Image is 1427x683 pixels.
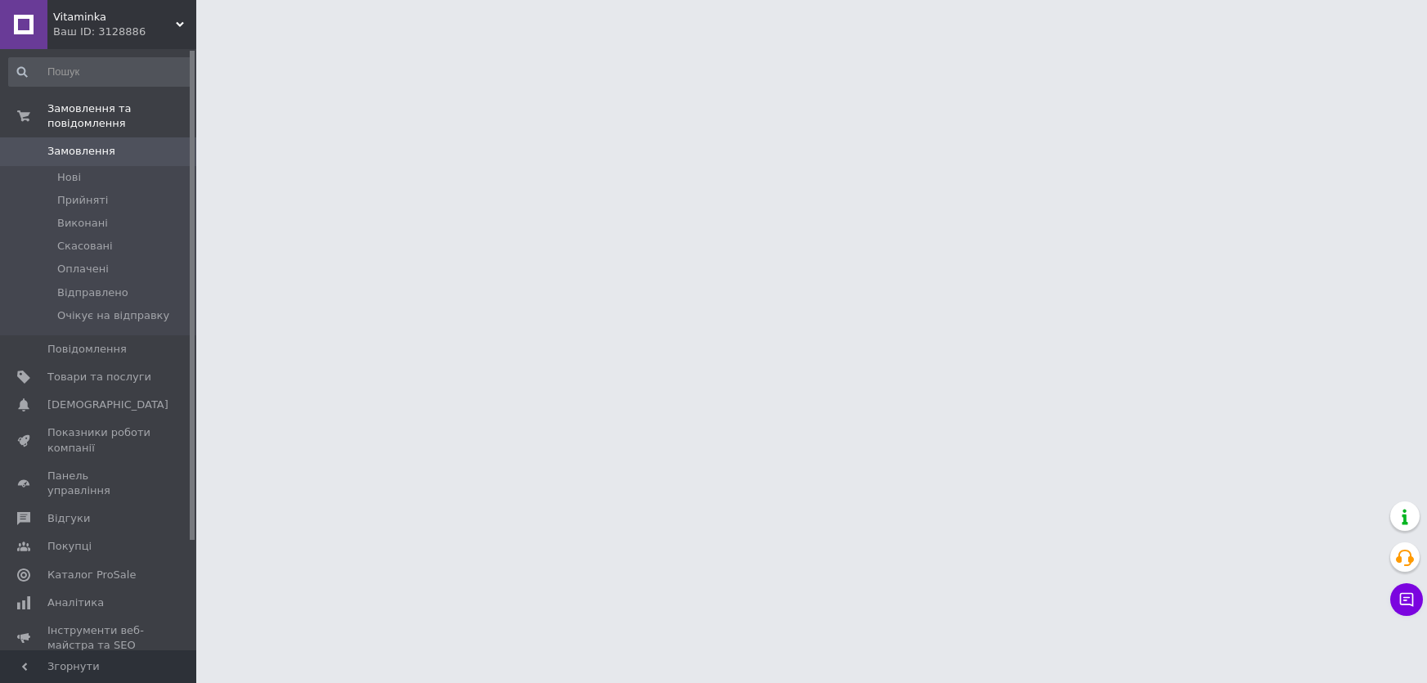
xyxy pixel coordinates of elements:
span: Відправлено [57,285,128,300]
span: Скасовані [57,239,113,254]
span: Каталог ProSale [47,568,136,582]
span: Показники роботи компанії [47,425,151,455]
span: Замовлення [47,144,115,159]
span: Очікує на відправку [57,308,169,323]
span: Панель управління [47,469,151,498]
span: Повідомлення [47,342,127,357]
button: Чат з покупцем [1390,583,1423,616]
input: Пошук [8,57,192,87]
span: Прийняті [57,193,108,208]
span: Виконані [57,216,108,231]
span: Vitaminka [53,10,176,25]
div: Ваш ID: 3128886 [53,25,196,39]
span: [DEMOGRAPHIC_DATA] [47,398,168,412]
span: Покупці [47,539,92,554]
span: Оплачені [57,262,109,276]
span: Аналітика [47,595,104,610]
span: Нові [57,170,81,185]
span: Інструменти веб-майстра та SEO [47,623,151,653]
span: Замовлення та повідомлення [47,101,196,131]
span: Відгуки [47,511,90,526]
span: Товари та послуги [47,370,151,384]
